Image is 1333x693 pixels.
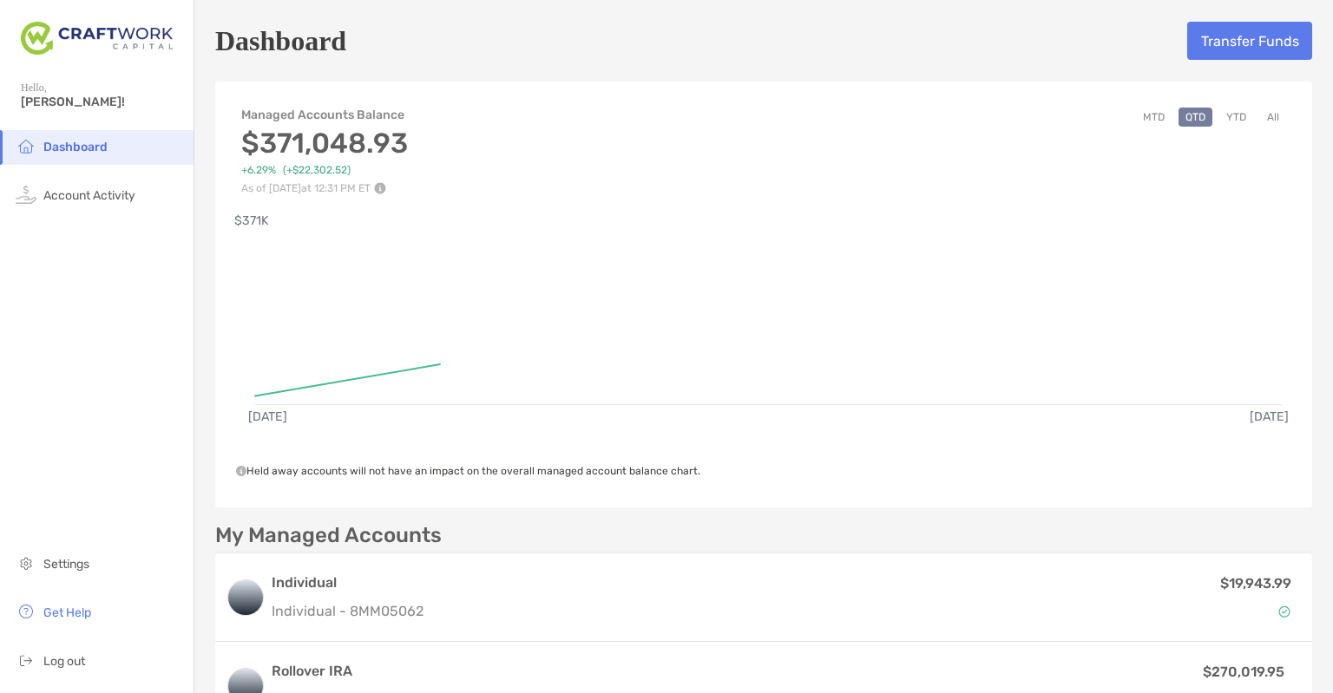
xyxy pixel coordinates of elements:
[1278,605,1290,618] img: Account Status icon
[215,525,442,546] p: My Managed Accounts
[272,600,424,622] p: Individual - 8MM05062
[272,572,424,593] h3: Individual
[234,213,269,228] text: $371K
[43,557,89,572] span: Settings
[1203,661,1284,683] p: $270,019.95
[16,650,36,670] img: logout icon
[283,164,351,177] span: (+$22,302.52)
[241,164,276,177] span: +6.29%
[241,127,408,160] h3: $371,048.93
[43,654,85,669] span: Log out
[16,135,36,156] img: household icon
[1260,108,1286,127] button: All
[43,605,91,620] span: Get Help
[1250,409,1289,424] text: [DATE]
[215,21,346,61] h5: Dashboard
[272,661,958,682] h3: Rollover IRA
[236,465,700,477] span: Held away accounts will not have an impact on the overall managed account balance chart.
[16,184,36,205] img: activity icon
[43,188,135,203] span: Account Activity
[21,95,183,109] span: [PERSON_NAME]!
[241,108,408,122] h4: Managed Accounts Balance
[16,601,36,622] img: get-help icon
[1187,22,1312,60] button: Transfer Funds
[241,182,408,194] p: As of [DATE] at 12:31 PM ET
[1179,108,1212,127] button: QTD
[228,580,263,615] img: logo account
[1136,108,1172,127] button: MTD
[1219,108,1253,127] button: YTD
[1220,572,1291,594] p: $19,943.99
[374,182,386,194] img: Performance Info
[43,140,108,154] span: Dashboard
[16,552,36,573] img: settings icon
[21,7,173,69] img: Zoe Logo
[248,409,287,424] text: [DATE]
